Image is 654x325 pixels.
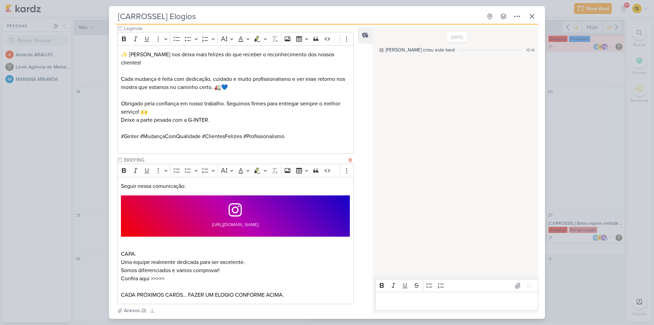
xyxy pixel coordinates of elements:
[123,25,354,32] input: Texto sem título
[121,132,350,141] p: #Ginter #MudançaComQualidade #ClientesFelizes #Profissionalismo
[121,291,350,299] p: CADA PRÓXIMOS CARDS… FAZER UM ELOGIO CONFORME ACIMA.
[375,292,538,311] div: Editor editing area: main
[121,67,350,91] p: Cada mudança é feita com dedicação, cuidado e muito profissionalismo e ver esse retorno nos mostr...
[121,258,350,266] p: Uma equipe realmente dedicada para ser excelente.
[121,116,350,124] p: Deixe a parte pesada com a G-INTER.
[386,46,455,54] div: [PERSON_NAME] criou este kard
[117,45,354,154] div: Editor editing area: main
[117,164,354,177] div: Editor toolbar
[121,250,350,258] p: CAPA.
[121,50,350,67] p: ✨ [PERSON_NAME] nos deixa mais felizes do que receber o reconhecimento dos nossos clientes!
[123,157,347,164] input: Texto sem título
[117,32,354,45] div: Editor toolbar
[375,279,538,292] div: Editor toolbar
[121,182,350,190] p: Seguir nessa comunicação:
[124,307,146,314] div: Anexos (3)
[121,100,350,116] p: Obrigado pela confiança em nosso trabalho. Seguimos firmes para entregar sempre o melhor serviço! 🙌
[121,266,350,275] p: Somos diferenciados e vamos comprovar!
[526,47,535,53] div: 15:16
[212,221,259,229] a: [URL][DOMAIN_NAME]
[121,275,350,283] p: Confira aqui >>>>>
[116,10,482,23] input: Kard Sem Título
[117,177,354,304] div: Editor editing area: main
